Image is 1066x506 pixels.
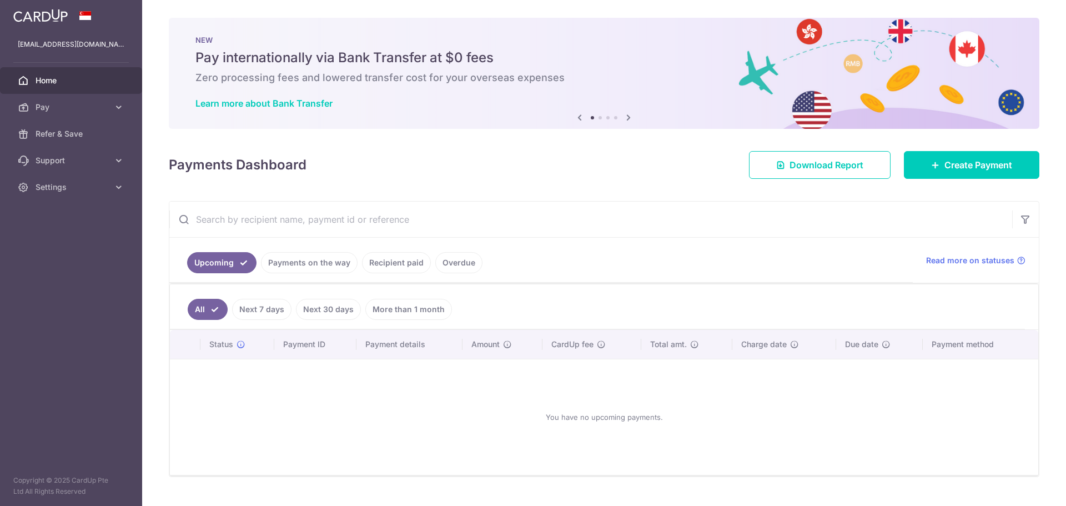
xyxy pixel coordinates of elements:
a: Recipient paid [362,252,431,273]
th: Payment ID [274,330,356,359]
a: All [188,299,228,320]
p: [EMAIL_ADDRESS][DOMAIN_NAME] [18,39,124,50]
span: Due date [845,339,878,350]
iframe: Opens a widget where you can find more information [995,473,1055,500]
input: Search by recipient name, payment id or reference [169,202,1012,237]
span: Settings [36,182,109,193]
a: More than 1 month [365,299,452,320]
span: Total amt. [650,339,687,350]
th: Payment details [356,330,463,359]
a: Overdue [435,252,482,273]
span: Status [209,339,233,350]
a: Learn more about Bank Transfer [195,98,333,109]
span: Charge date [741,339,787,350]
span: Download Report [790,158,863,172]
span: Home [36,75,109,86]
span: Read more on statuses [926,255,1014,266]
span: Refer & Save [36,128,109,139]
span: Support [36,155,109,166]
a: Create Payment [904,151,1039,179]
a: Payments on the way [261,252,358,273]
a: Download Report [749,151,891,179]
h4: Payments Dashboard [169,155,306,175]
h6: Zero processing fees and lowered transfer cost for your overseas expenses [195,71,1013,84]
a: Next 30 days [296,299,361,320]
a: Upcoming [187,252,257,273]
div: You have no upcoming payments. [183,368,1025,466]
span: Create Payment [944,158,1012,172]
span: CardUp fee [551,339,594,350]
span: Amount [471,339,500,350]
p: NEW [195,36,1013,44]
th: Payment method [923,330,1038,359]
span: Pay [36,102,109,113]
h5: Pay internationally via Bank Transfer at $0 fees [195,49,1013,67]
img: Bank transfer banner [169,18,1039,129]
a: Read more on statuses [926,255,1025,266]
img: CardUp [13,9,68,22]
a: Next 7 days [232,299,291,320]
